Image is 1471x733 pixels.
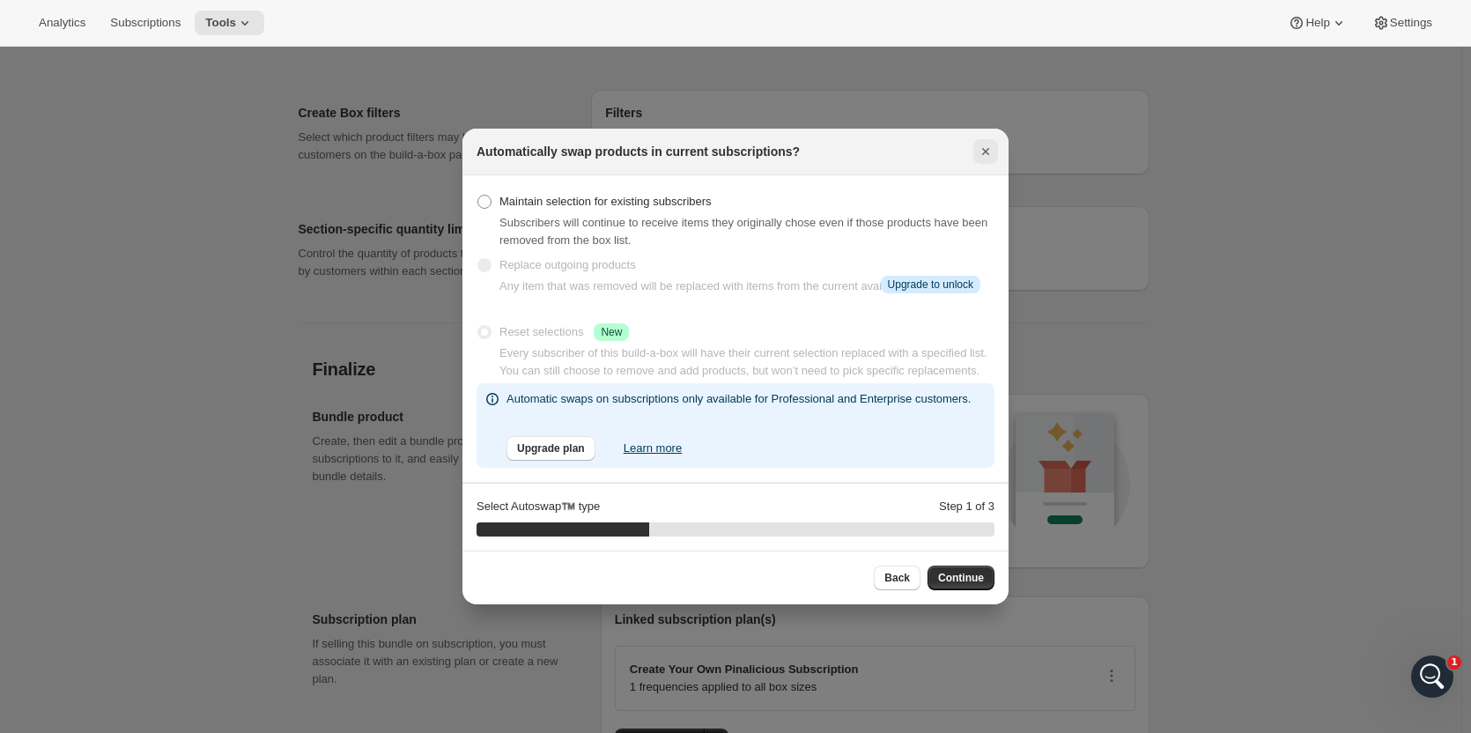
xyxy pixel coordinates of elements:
span: Every subscriber of this build-a-box will have their current selection replaced with a specified ... [499,346,987,377]
div: [PERSON_NAME] [63,210,165,228]
button: Tools [195,11,264,35]
span: Messages [230,594,298,606]
img: Facundo avatar [33,78,54,99]
p: Select Autoswap™️ type [477,498,600,515]
span: Home [70,594,106,606]
button: Subscriptions [100,11,191,35]
button: Back [874,566,920,590]
div: [PERSON_NAME] [63,144,165,163]
span: You're welcome. If you have any more questions or need further assistance with your setup, feel f... [63,258,838,272]
span: Any item that was removed will be replaced with items from the current available list. [499,279,927,292]
span: Replace outgoing products [499,258,636,271]
span: Subscriptions [110,16,181,30]
button: Settings [1362,11,1443,35]
button: Help [1277,11,1357,35]
h2: Automatically swap products in current subscriptions? [477,143,800,160]
iframe: Intercom live chat [1411,655,1453,698]
img: Profile image for Adrian [20,127,55,162]
img: Profile image for Brian [20,192,55,227]
div: Close [309,7,341,39]
button: Close [973,139,998,164]
button: Analytics [28,11,96,35]
span: Continue [938,571,984,585]
img: Profile image for Fin [20,257,55,292]
span: Hi there! We're not affiliated with this developer or anything, but I found a youtube video that ... [63,128,1186,142]
p: Automatic swaps on subscriptions only available for Professional and Enterprise customers. [506,390,971,408]
p: Step 1 of 3 [939,498,994,515]
span: 1 [1447,655,1461,670]
div: • [DATE] [168,210,218,228]
span: Upgrade to unlock [888,278,973,292]
span: Settings [1390,16,1432,30]
span: Subscribers will continue to receive items they originally chose even if those products have been... [499,216,987,247]
span: Thanks so much! [58,63,164,77]
span: Analytics [39,16,85,30]
button: Messages [176,550,352,620]
span: Maintain selection for existing subscribers [499,195,712,208]
div: Awtomic [58,79,111,98]
div: • Just now [115,79,174,98]
span: New [601,325,622,339]
span: Upgrade plan [517,441,585,455]
h1: Messages [130,8,225,38]
div: Reset selections [499,323,629,341]
img: Adrian avatar [18,78,39,99]
div: Fin [63,275,80,293]
div: • [DATE] [168,144,218,163]
div: • [DATE] [84,275,133,293]
button: Continue [928,566,994,590]
span: Help [1305,16,1329,30]
button: Upgrade plan [506,436,595,461]
img: Brian avatar [26,63,47,85]
a: Learn more [624,440,682,457]
span: Back [884,571,910,585]
span: Tools [205,16,236,30]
